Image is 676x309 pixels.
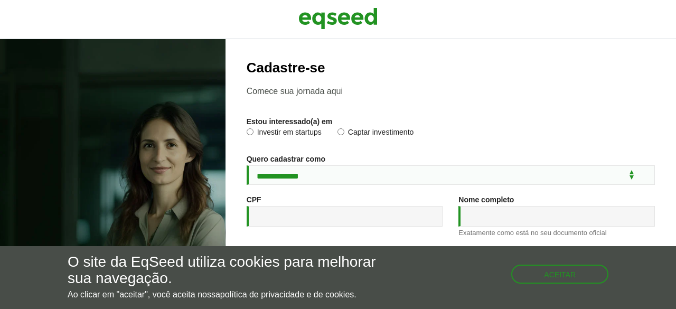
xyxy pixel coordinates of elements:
[337,128,414,139] label: Captar investimento
[247,118,333,125] label: Estou interessado(a) em
[247,196,261,203] label: CPF
[458,229,655,236] div: Exatamente como está no seu documento oficial
[68,289,392,299] p: Ao clicar em "aceitar", você aceita nossa .
[247,128,253,135] input: Investir em startups
[247,155,325,163] label: Quero cadastrar como
[247,86,655,96] p: Comece sua jornada aqui
[68,254,392,287] h5: O site da EqSeed utiliza cookies para melhorar sua navegação.
[247,60,655,76] h2: Cadastre-se
[337,128,344,135] input: Captar investimento
[511,265,608,284] button: Aceitar
[247,128,322,139] label: Investir em startups
[298,5,378,32] img: EqSeed Logo
[458,196,514,203] label: Nome completo
[220,291,354,299] a: política de privacidade e de cookies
